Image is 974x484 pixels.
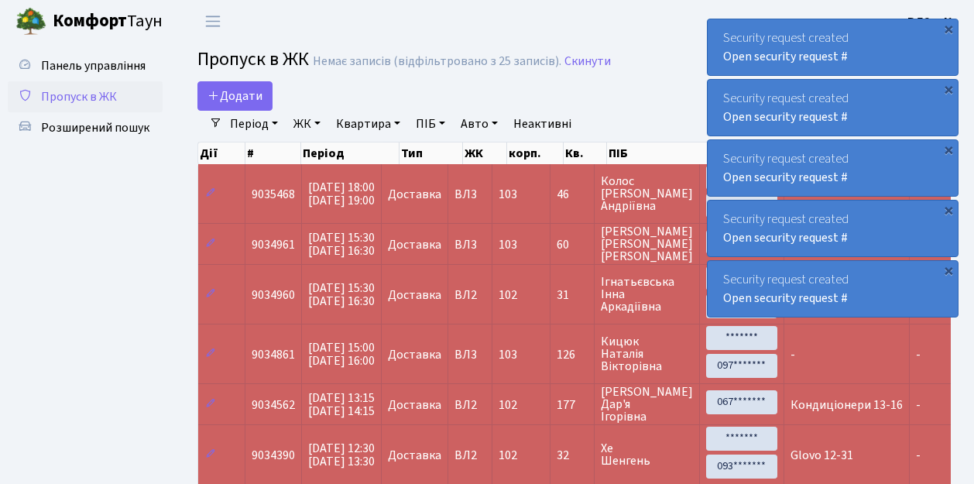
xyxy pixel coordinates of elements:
[15,6,46,37] img: logo.png
[557,348,588,361] span: 126
[454,449,485,462] span: ВЛ2
[454,188,485,201] span: ВЛ3
[601,276,693,313] span: Ігнатьєвська Інна Аркадіївна
[601,442,693,467] span: Хе Шенгень
[308,440,375,470] span: [DATE] 12:30 [DATE] 13:30
[507,142,564,164] th: корп.
[941,202,956,218] div: ×
[8,50,163,81] a: Панель управління
[564,142,607,164] th: Кв.
[723,290,848,307] a: Open security request #
[388,289,441,301] span: Доставка
[791,346,795,363] span: -
[308,339,375,369] span: [DATE] 15:00 [DATE] 16:00
[454,348,485,361] span: ВЛ3
[53,9,163,35] span: Таун
[941,21,956,36] div: ×
[330,111,406,137] a: Квартира
[463,142,507,164] th: ЖК
[601,386,693,423] span: [PERSON_NAME] Дар'я Ігорівна
[916,447,921,464] span: -
[499,396,517,414] span: 102
[499,447,517,464] span: 102
[197,81,273,111] a: Додати
[557,449,588,462] span: 32
[388,449,441,462] span: Доставка
[607,142,713,164] th: ПІБ
[723,108,848,125] a: Open security request #
[245,142,301,164] th: #
[252,236,295,253] span: 9034961
[53,9,127,33] b: Комфорт
[454,111,504,137] a: Авто
[941,263,956,278] div: ×
[499,346,517,363] span: 103
[708,140,958,196] div: Security request created
[557,188,588,201] span: 46
[287,111,327,137] a: ЖК
[410,111,451,137] a: ПІБ
[252,447,295,464] span: 9034390
[308,229,375,259] span: [DATE] 15:30 [DATE] 16:30
[252,287,295,304] span: 9034960
[41,57,146,74] span: Панель управління
[388,348,441,361] span: Доставка
[198,142,245,164] th: Дії
[454,289,485,301] span: ВЛ2
[907,12,955,31] a: ВЛ2 -. К.
[557,289,588,301] span: 31
[252,346,295,363] span: 9034861
[252,396,295,414] span: 9034562
[791,447,853,464] span: Glovo 12-31
[499,186,517,203] span: 103
[388,188,441,201] span: Доставка
[916,346,921,363] span: -
[400,142,463,164] th: Тип
[197,46,309,73] span: Пропуск в ЖК
[308,280,375,310] span: [DATE] 15:30 [DATE] 16:30
[601,335,693,372] span: Кицюк Наталія Вікторівна
[454,239,485,251] span: ВЛ3
[564,54,611,69] a: Скинути
[507,111,578,137] a: Неактивні
[8,112,163,143] a: Розширений пошук
[8,81,163,112] a: Пропуск в ЖК
[308,179,375,209] span: [DATE] 18:00 [DATE] 19:00
[941,81,956,97] div: ×
[941,142,956,157] div: ×
[388,399,441,411] span: Доставка
[601,175,693,212] span: Колос [PERSON_NAME] Андріївна
[252,186,295,203] span: 9035468
[723,48,848,65] a: Open security request #
[723,229,848,246] a: Open security request #
[301,142,400,164] th: Період
[708,201,958,256] div: Security request created
[557,239,588,251] span: 60
[708,80,958,136] div: Security request created
[916,396,921,414] span: -
[41,88,117,105] span: Пропуск в ЖК
[41,119,149,136] span: Розширений пошук
[557,399,588,411] span: 177
[499,236,517,253] span: 103
[388,239,441,251] span: Доставка
[601,225,693,263] span: [PERSON_NAME] [PERSON_NAME] [PERSON_NAME]
[313,54,561,69] div: Немає записів (відфільтровано з 25 записів).
[708,261,958,317] div: Security request created
[308,390,375,420] span: [DATE] 13:15 [DATE] 14:15
[907,13,955,30] b: ВЛ2 -. К.
[723,169,848,186] a: Open security request #
[194,9,232,34] button: Переключити навігацію
[499,287,517,304] span: 102
[454,399,485,411] span: ВЛ2
[791,396,903,414] span: Кондиціонери 13-16
[207,88,262,105] span: Додати
[224,111,284,137] a: Період
[708,19,958,75] div: Security request created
